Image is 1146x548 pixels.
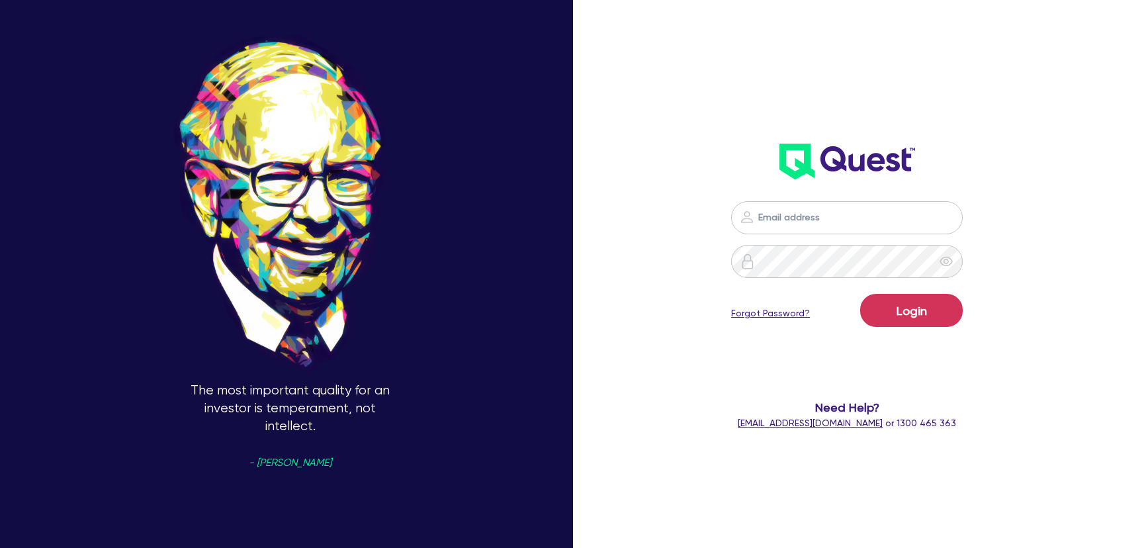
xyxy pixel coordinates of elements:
img: icon-password [740,253,756,269]
img: icon-password [739,209,755,225]
button: Login [860,294,963,327]
span: - [PERSON_NAME] [249,458,331,468]
span: or 1300 465 363 [738,418,956,428]
span: eye [940,255,953,268]
input: Email address [731,201,963,234]
a: [EMAIL_ADDRESS][DOMAIN_NAME] [738,418,883,428]
a: Forgot Password? [731,306,810,320]
img: wH2k97JdezQIQAAAABJRU5ErkJggg== [779,144,915,179]
span: Need Help? [695,398,998,416]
